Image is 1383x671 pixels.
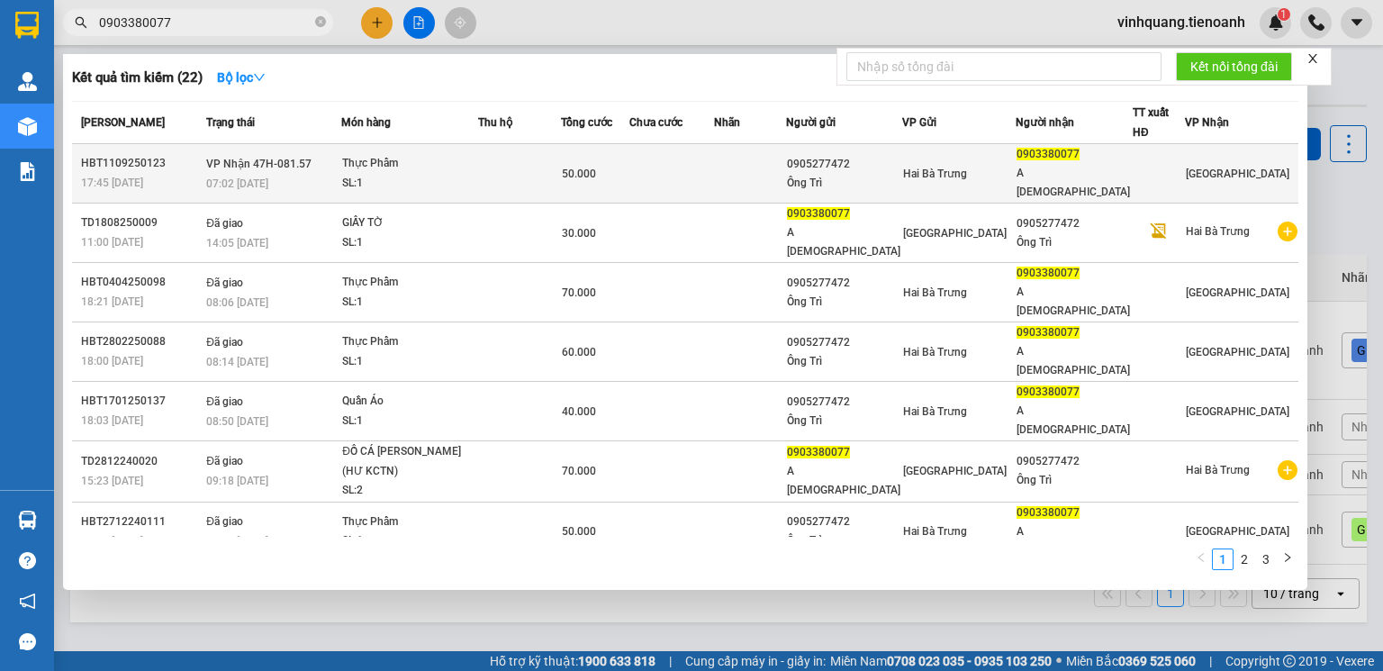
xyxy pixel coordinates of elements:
span: 17:45 [DATE] [81,177,143,189]
span: 0903380077 [1017,267,1080,279]
span: left [1196,552,1207,563]
span: TT xuất HĐ [1133,106,1169,139]
div: SL: 1 [342,174,477,194]
div: SL: 1 [342,352,477,372]
div: 0905277472 [787,155,901,174]
span: Đã giao [206,515,243,528]
button: right [1277,549,1298,570]
div: 0905277472 [787,393,901,412]
span: 18:21 [DATE] [81,295,143,308]
img: warehouse-icon [18,72,37,91]
div: GIẤY TỜ [342,213,477,233]
span: Người nhận [1016,116,1074,129]
span: search [75,16,87,29]
span: 0903380077 [1017,326,1080,339]
div: Thực Phẩm [342,332,477,352]
div: Ông Trì [787,531,901,550]
span: 18:00 [DATE] [81,355,143,367]
span: Đã giao [206,336,243,349]
li: 2 [1234,549,1255,570]
div: 0905277472 [1017,214,1131,233]
span: 14:05 [DATE] [206,237,268,249]
div: 0905277472 [1017,452,1131,471]
span: down [253,71,266,84]
div: HBT1109250123 [81,154,201,173]
span: [GEOGRAPHIC_DATA] [1186,525,1289,538]
span: right [1282,552,1293,563]
span: Hai Bà Trưng [903,286,967,299]
span: Hai Bà Trưng [903,168,967,180]
span: 0903380077 [787,446,850,458]
div: TD2812240020 [81,452,201,471]
span: close-circle [315,14,326,32]
span: 08:14 [DATE] [206,356,268,368]
div: A [DEMOGRAPHIC_DATA] [787,223,901,261]
span: Kết nối tổng đài [1190,57,1278,77]
li: Previous Page [1190,549,1212,570]
div: SL: 1 [342,412,477,431]
span: notification [19,593,36,610]
img: warehouse-icon [18,117,37,136]
div: 0905277472 [787,333,901,352]
span: Chưa cước [629,116,682,129]
span: 0903380077 [787,207,850,220]
span: Hai Bà Trưng [1186,464,1250,476]
span: 0903380077 [1017,385,1080,398]
div: Quần Áo [342,392,477,412]
span: Hai Bà Trưng [903,346,967,358]
span: Nhãn [714,116,740,129]
span: 07:37 [DATE] [206,535,268,548]
a: 1 [1213,549,1233,569]
span: Đã giao [206,217,243,230]
span: Đã giao [206,395,243,408]
div: A [DEMOGRAPHIC_DATA] [1017,522,1131,560]
span: Trạng thái [206,116,255,129]
div: SL: 1 [342,233,477,253]
span: 07:02 [DATE] [206,177,268,190]
div: ĐỒ CÁ [PERSON_NAME](HƯ KCTN) [342,442,477,481]
span: plus-circle [1278,222,1297,241]
div: Ông Trì [787,412,901,431]
span: Hai Bà Trưng [1186,225,1250,238]
span: 40.000 [562,405,596,418]
span: 09:18 [DATE] [206,475,268,487]
div: HBT1701250137 [81,392,201,411]
span: Đã giao [206,277,243,289]
div: 0905277472 [787,274,901,293]
span: 70.000 [562,465,596,477]
div: Thực Phẩm [342,512,477,532]
strong: Bộ lọc [217,70,266,85]
span: 50.000 [562,168,596,180]
span: [GEOGRAPHIC_DATA] [1186,405,1289,418]
div: HBT0404250098 [81,273,201,292]
img: warehouse-icon [18,511,37,530]
div: 0905277472 [787,512,901,531]
div: Thực Phẩm [342,154,477,174]
a: 3 [1256,549,1276,569]
div: A [DEMOGRAPHIC_DATA] [1017,164,1131,202]
div: A [DEMOGRAPHIC_DATA] [1017,342,1131,380]
span: message [19,633,36,650]
span: [GEOGRAPHIC_DATA] [903,465,1007,477]
span: 15:23 [DATE] [81,475,143,487]
div: A [DEMOGRAPHIC_DATA] [787,462,901,500]
span: VP Nhận 47H-081.57 [206,158,312,170]
a: 2 [1234,549,1254,569]
span: 60.000 [562,346,596,358]
span: Hai Bà Trưng [903,405,967,418]
span: 18:03 [DATE] [81,414,143,427]
div: SL: 2 [342,481,477,501]
span: Hai Bà Trưng [903,525,967,538]
div: Ông Trì [1017,471,1131,490]
div: HBT2712240111 [81,512,201,531]
div: Ông Trì [787,352,901,371]
div: Ông Trì [1017,233,1131,252]
div: SL: 1 [342,293,477,313]
span: question-circle [19,552,36,569]
span: [GEOGRAPHIC_DATA] [1186,346,1289,358]
span: 08:06 [DATE] [206,296,268,309]
span: 50.000 [562,525,596,538]
span: Tổng cước [561,116,612,129]
div: A [DEMOGRAPHIC_DATA] [1017,283,1131,321]
span: [GEOGRAPHIC_DATA] [1186,286,1289,299]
